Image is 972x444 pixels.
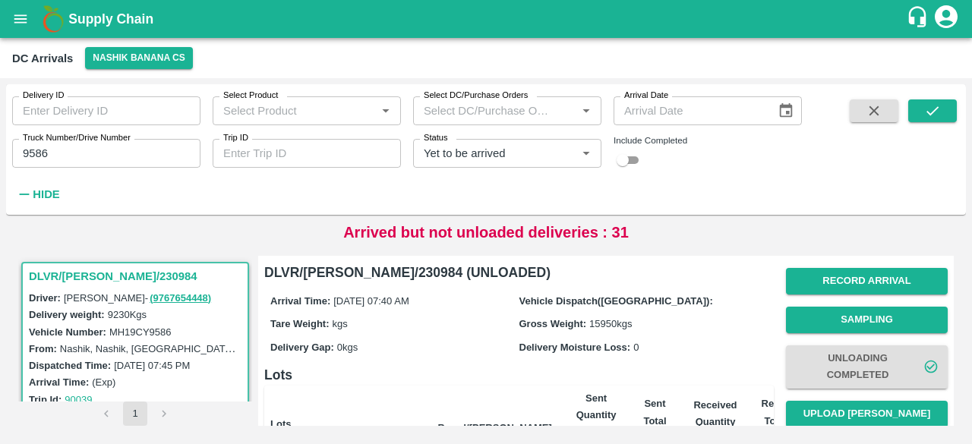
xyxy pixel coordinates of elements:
[217,101,371,121] input: Select Product
[12,139,200,168] input: Enter Truck Number/Drive Number
[23,90,64,102] label: Delivery ID
[933,3,960,35] div: account of current user
[38,4,68,34] img: logo
[576,392,617,420] b: Sent Quantity
[589,318,632,329] span: 15950 kgs
[424,90,528,102] label: Select DC/Purchase Orders
[333,295,409,307] span: [DATE] 07:40 AM
[64,292,213,304] span: [PERSON_NAME] -
[519,342,631,353] label: Delivery Moisture Loss:
[12,181,64,207] button: Hide
[29,309,105,320] label: Delivery weight:
[68,11,153,27] b: Supply Chain
[614,134,802,147] div: Include Completed
[92,376,115,388] label: (Exp)
[29,360,111,371] label: Dispatched Time:
[438,422,552,433] b: Brand/[PERSON_NAME]
[123,401,147,426] button: page 1
[270,342,334,353] label: Delivery Gap:
[418,143,552,163] input: Select delivery status
[264,262,774,283] h6: DLVR/[PERSON_NAME]/230984 (UNLOADED)
[85,47,193,69] button: Select DC
[270,295,330,307] label: Arrival Time:
[114,360,190,371] label: [DATE] 07:45 PM
[108,309,147,320] label: 9230 Kgs
[640,398,673,443] b: Sent Total Weight
[762,398,805,443] b: Received Total Weight
[519,295,713,307] label: Vehicle Dispatch([GEOGRAPHIC_DATA]):
[23,132,131,144] label: Truck Number/Drive Number
[12,96,200,125] input: Enter Delivery ID
[3,2,38,36] button: open drawer
[633,342,639,353] span: 0
[576,143,596,163] button: Open
[624,90,668,102] label: Arrival Date
[270,418,291,430] b: Lots
[65,394,92,405] a: 90039
[264,364,774,386] h6: Lots
[29,266,246,286] h3: DLVR/[PERSON_NAME]/230984
[576,101,596,121] button: Open
[213,139,401,168] input: Enter Trip ID
[12,49,73,68] div: DC Arrivals
[333,318,348,329] span: kgs
[33,188,59,200] strong: Hide
[29,394,62,405] label: Trip Id:
[786,401,948,427] button: Upload [PERSON_NAME]
[223,132,248,144] label: Trip ID
[376,101,396,121] button: Open
[223,90,278,102] label: Select Product
[693,399,737,427] b: Received Quantity
[786,268,948,294] button: Record Arrival
[424,132,448,144] label: Status
[60,342,450,354] label: Nashik, Nashik, [GEOGRAPHIC_DATA], [GEOGRAPHIC_DATA], [GEOGRAPHIC_DATA]
[92,401,178,426] nav: pagination navigation
[29,292,61,304] label: Driver:
[786,307,948,333] button: Sampling
[519,318,587,329] label: Gross Weight:
[68,8,906,30] a: Supply Chain
[343,221,629,244] p: Arrived but not unloaded deliveries : 31
[772,96,800,125] button: Choose date
[418,101,552,121] input: Select DC/Purchase Orders
[906,5,933,33] div: customer-support
[109,326,172,338] label: MH19CY9586
[29,376,89,388] label: Arrival Time:
[29,343,57,354] label: From:
[270,318,330,329] label: Tare Weight:
[150,292,211,304] a: (9767654448)
[29,326,106,338] label: Vehicle Number:
[614,96,765,125] input: Arrival Date
[786,345,948,389] button: Unloading Completed
[337,342,358,353] span: 0 kgs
